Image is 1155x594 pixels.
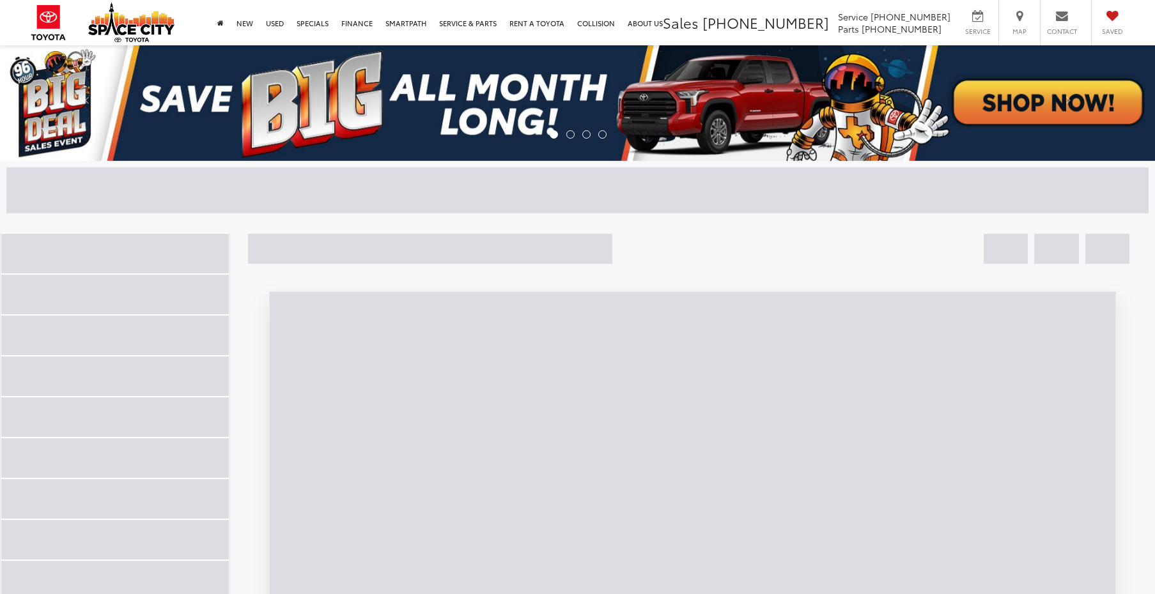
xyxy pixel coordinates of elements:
[88,3,174,42] img: Space City Toyota
[871,10,950,23] span: [PHONE_NUMBER]
[1047,27,1077,36] span: Contact
[838,10,868,23] span: Service
[963,27,992,36] span: Service
[1005,27,1034,36] span: Map
[1098,27,1126,36] span: Saved
[663,12,699,33] span: Sales
[862,22,942,35] span: [PHONE_NUMBER]
[702,12,829,33] span: [PHONE_NUMBER]
[838,22,859,35] span: Parts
